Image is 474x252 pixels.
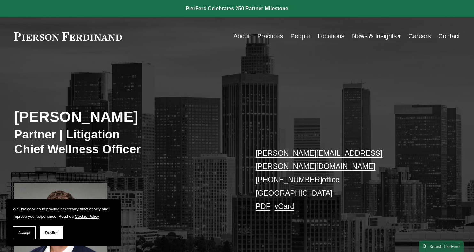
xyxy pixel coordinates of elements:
a: Practices [257,30,283,43]
h2: [PERSON_NAME] [14,108,237,126]
section: Cookie banner [6,199,121,246]
span: Accept [18,231,30,235]
a: Cookie Policy [75,214,98,219]
button: Accept [13,226,36,239]
span: Decline [45,231,58,235]
a: People [291,30,310,43]
span: News & Insights [352,31,397,42]
a: vCard [275,202,294,210]
a: folder dropdown [352,30,401,43]
a: PDF [256,202,270,210]
a: Search this site [419,241,464,252]
a: Careers [408,30,431,43]
a: [PHONE_NUMBER] [256,176,322,184]
button: Decline [40,226,63,239]
a: Contact [438,30,460,43]
h3: Partner | Litigation Chief Wellness Officer [14,127,237,156]
a: [PERSON_NAME][EMAIL_ADDRESS][PERSON_NAME][DOMAIN_NAME] [256,149,383,171]
a: About [233,30,250,43]
a: Locations [318,30,345,43]
p: We use cookies to provide necessary functionality and improve your experience. Read our . [13,206,115,220]
p: office [GEOGRAPHIC_DATA] – [256,147,441,213]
